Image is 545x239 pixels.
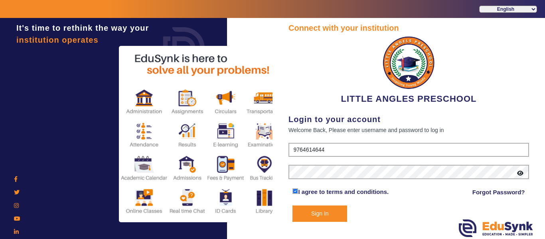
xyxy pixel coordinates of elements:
[288,143,529,157] input: User Name
[288,22,529,34] div: Connect with your institution
[16,36,99,44] span: institution operates
[298,188,389,195] a: I agree to terms and conditions.
[154,18,214,78] img: login.png
[16,24,149,32] span: It's time to rethink the way your
[472,188,525,197] a: Forgot Password?
[288,113,529,125] div: Login to your account
[292,205,347,222] button: Sign In
[379,34,438,92] img: be2635b7-6ae6-4ea0-8b31-9ed2eb8b9e03
[288,34,529,105] div: LITTLE ANGLES PRESCHOOL
[119,46,286,222] img: login2.png
[459,219,533,237] img: edusynk.png
[288,125,529,135] div: Welcome Back, Please enter username and password to log in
